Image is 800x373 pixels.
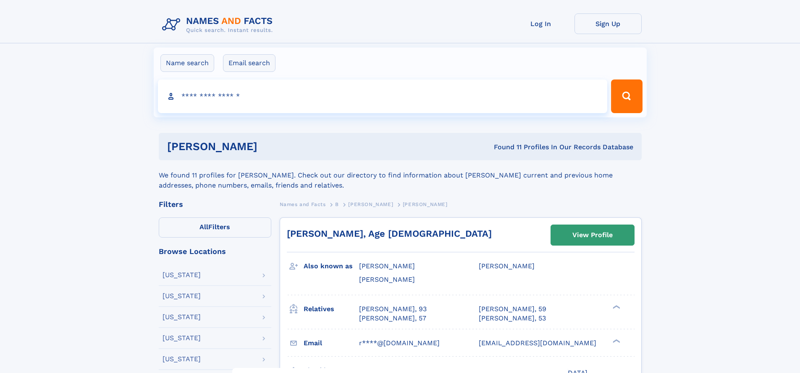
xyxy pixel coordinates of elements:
div: View Profile [572,225,613,245]
h3: Also known as [304,259,359,273]
span: [PERSON_NAME] [479,262,535,270]
span: [PERSON_NAME] [348,201,393,207]
a: Log In [507,13,574,34]
h3: Email [304,336,359,350]
label: Name search [160,54,214,72]
div: We found 11 profiles for [PERSON_NAME]. Check out our directory to find information about [PERSON... [159,160,642,190]
div: [US_STATE] [163,293,201,299]
span: All [199,223,208,231]
div: [US_STATE] [163,335,201,341]
div: [US_STATE] [163,356,201,362]
a: [PERSON_NAME], 57 [359,314,426,323]
a: Names and Facts [280,199,326,209]
a: [PERSON_NAME], 53 [479,314,546,323]
div: ❯ [611,338,621,344]
a: Sign Up [574,13,642,34]
a: [PERSON_NAME], 59 [479,304,546,314]
div: ❯ [611,304,621,310]
div: Found 11 Profiles In Our Records Database [375,143,633,152]
span: [PERSON_NAME] [359,275,415,283]
img: Logo Names and Facts [159,13,280,36]
button: Search Button [611,79,642,113]
span: [PERSON_NAME] [359,262,415,270]
a: [PERSON_NAME], 93 [359,304,427,314]
span: [EMAIL_ADDRESS][DOMAIN_NAME] [479,339,596,347]
div: Filters [159,201,271,208]
span: B [335,201,339,207]
div: [US_STATE] [163,272,201,278]
a: [PERSON_NAME] [348,199,393,209]
input: search input [158,79,608,113]
a: B [335,199,339,209]
a: [PERSON_NAME], Age [DEMOGRAPHIC_DATA] [287,228,492,239]
a: View Profile [551,225,634,245]
label: Email search [223,54,275,72]
h3: Relatives [304,302,359,316]
div: Browse Locations [159,248,271,255]
label: Filters [159,217,271,238]
span: [PERSON_NAME] [403,201,448,207]
h1: [PERSON_NAME] [167,141,376,152]
div: [US_STATE] [163,314,201,320]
